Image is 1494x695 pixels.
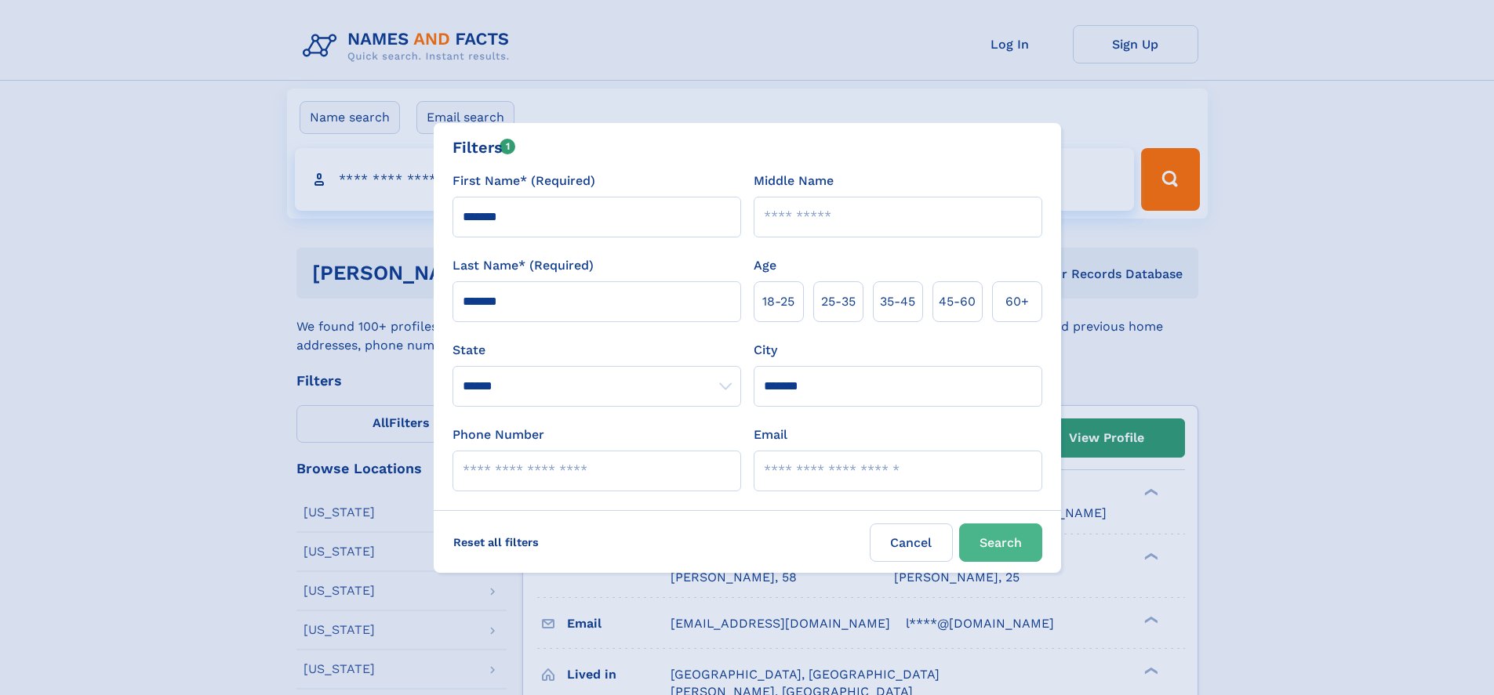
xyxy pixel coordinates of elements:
[754,256,776,275] label: Age
[880,292,915,311] span: 35‑45
[754,172,834,190] label: Middle Name
[453,136,516,159] div: Filters
[754,341,777,360] label: City
[870,523,953,562] label: Cancel
[453,172,595,190] label: First Name* (Required)
[959,523,1042,562] button: Search
[821,292,856,311] span: 25‑35
[1005,292,1029,311] span: 60+
[453,425,544,444] label: Phone Number
[754,425,787,444] label: Email
[453,256,594,275] label: Last Name* (Required)
[453,341,741,360] label: State
[443,523,549,561] label: Reset all filters
[939,292,976,311] span: 45‑60
[762,292,794,311] span: 18‑25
